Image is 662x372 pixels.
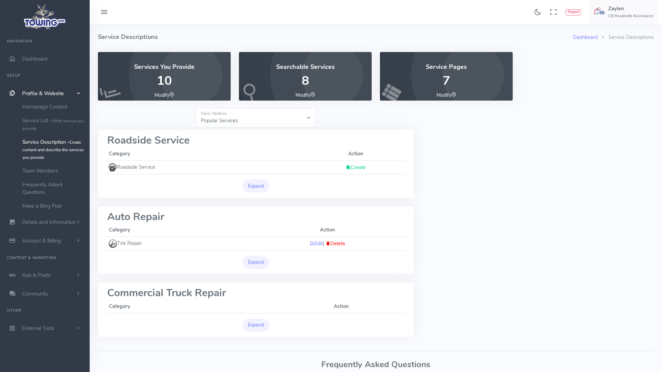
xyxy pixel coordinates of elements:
[22,139,84,160] small: Create content and describe the services you provide
[106,64,222,71] h4: Services You Provide
[17,199,90,213] a: Make a Blog Post
[107,135,404,146] h2: Roadside Service
[608,6,653,11] h5: Zaylen
[98,360,654,369] h3: Frequently Asked Questions
[295,92,315,99] a: Modify
[598,34,654,41] li: Service Descriptions
[17,100,90,114] a: Homepage Content
[106,147,306,161] th: Category
[22,2,68,31] img: logo
[249,224,405,237] th: Action
[22,237,61,244] span: Account & Billing
[22,290,49,297] span: Community
[17,114,90,135] a: Service List -What service you provide
[242,319,269,332] button: Expand
[98,24,573,50] h4: Service Descriptions
[247,74,363,88] p: 8
[310,240,323,247] a: Edit
[17,164,90,178] a: Team Members
[324,240,345,247] span: Delete
[608,14,653,18] h6: CB Roadside Assistance
[195,108,316,128] select: Floating label select example
[22,325,54,332] span: External Tools
[594,7,605,18] img: user-image
[573,34,598,41] a: Dashboard
[346,164,366,171] a: Create
[22,55,48,62] span: Dashboard
[252,240,403,248] div: |
[107,288,404,299] h2: Commercial Truck Repair
[106,224,249,237] th: Category
[388,64,504,71] h4: Service Pages
[242,256,269,269] button: Expand
[154,92,174,99] a: Modify
[106,161,306,174] td: Roadside Service
[106,300,277,313] th: Category
[277,300,405,313] th: Action
[108,239,117,248] img: icon_small_service.gif
[17,178,90,199] a: Frequently Asked Questions
[108,163,117,172] img: icon_pump.gif
[106,74,222,88] p: 10
[247,64,363,71] h4: Searchable Services
[22,272,50,279] span: Ads & Posts
[242,179,269,193] button: Expand
[22,118,84,131] small: What service you provide
[306,147,405,161] th: Action
[437,92,456,99] a: Modify
[107,211,404,223] h2: Auto Repair
[22,90,64,97] span: Profile & Website
[565,9,581,15] button: Report
[22,219,76,226] span: Details and Information
[17,135,90,164] a: Service Description -Create content and describe the services you provide
[106,237,249,251] td: Tire Repair
[388,74,504,88] p: 7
